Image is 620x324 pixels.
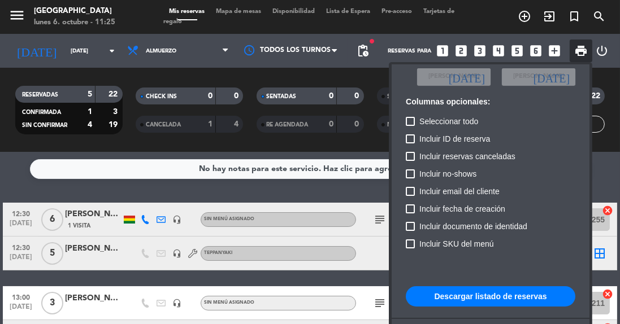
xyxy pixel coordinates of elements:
span: Seleccionar todo [419,115,478,128]
span: [PERSON_NAME] [428,72,479,82]
span: Incluir ID de reserva [419,132,490,146]
span: [PERSON_NAME] [513,72,564,82]
button: Descargar listado de reservas [406,286,575,307]
span: print [574,44,588,58]
h6: Columnas opcionales: [406,97,575,107]
span: Incluir reservas canceladas [419,150,515,163]
span: Incluir SKU del menú [419,237,494,251]
span: Incluir fecha de creación [419,202,505,216]
i: [DATE] [449,71,485,82]
span: Incluir documento de identidad [419,220,527,233]
span: Incluir no-shows [419,167,476,181]
i: [DATE] [534,71,570,82]
span: Incluir email del cliente [419,185,500,198]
